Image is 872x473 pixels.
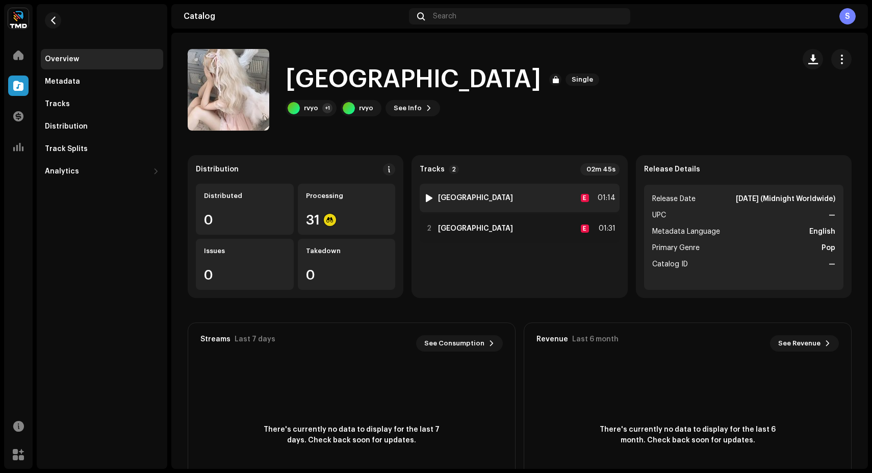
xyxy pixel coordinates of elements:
[652,209,666,221] span: UPC
[359,104,373,112] div: rvyo
[204,192,286,200] div: Distributed
[581,194,589,202] div: E
[41,94,163,114] re-m-nav-item: Tracks
[420,165,445,173] strong: Tracks
[184,12,405,20] div: Catalog
[809,226,835,238] strong: English
[829,258,835,270] strong: —
[644,165,700,173] strong: Release Details
[438,225,513,233] strong: [GEOGRAPHIC_DATA]
[652,242,700,254] span: Primary Genre
[424,333,484,354] span: See Consumption
[8,8,29,29] img: 622bc8f8-b98b-49b5-8c6c-3a84fb01c0a0
[580,163,620,176] div: 02m 45s
[829,209,835,221] strong: —
[449,165,459,174] p-badge: 2
[566,73,599,86] span: Single
[45,145,88,153] div: Track Splits
[433,12,456,20] span: Search
[41,116,163,137] re-m-nav-item: Distribution
[822,242,835,254] strong: Pop
[41,71,163,92] re-m-nav-item: Metadata
[306,192,388,200] div: Processing
[45,100,70,108] div: Tracks
[286,63,541,96] h1: [GEOGRAPHIC_DATA]
[45,122,88,131] div: Distribution
[736,193,835,205] strong: [DATE] (Midnight Worldwide)
[304,104,318,112] div: rvyo
[41,139,163,159] re-m-nav-item: Track Splits
[196,165,239,173] div: Distribution
[839,8,856,24] div: S
[394,98,422,118] span: See Info
[235,335,275,343] div: Last 7 days
[778,333,820,354] span: See Revenue
[438,194,513,202] strong: [GEOGRAPHIC_DATA]
[593,222,615,235] div: 01:31
[652,226,720,238] span: Metadata Language
[581,225,589,233] div: E
[652,193,696,205] span: Release Date
[45,55,79,63] div: Overview
[45,167,79,176] div: Analytics
[770,335,839,352] button: See Revenue
[200,335,230,343] div: Streams
[652,258,688,270] span: Catalog ID
[572,335,619,343] div: Last 6 month
[306,247,388,255] div: Takedown
[41,49,163,69] re-m-nav-item: Overview
[204,247,286,255] div: Issues
[45,78,80,86] div: Metadata
[386,100,440,116] button: See Info
[41,161,163,182] re-m-nav-dropdown: Analytics
[416,335,503,352] button: See Consumption
[593,192,615,204] div: 01:14
[596,425,780,446] span: There's currently no data to display for the last 6 month. Check back soon for updates.
[260,425,444,446] span: There's currently no data to display for the last 7 days. Check back soon for updates.
[322,103,332,113] div: +1
[536,335,568,343] div: Revenue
